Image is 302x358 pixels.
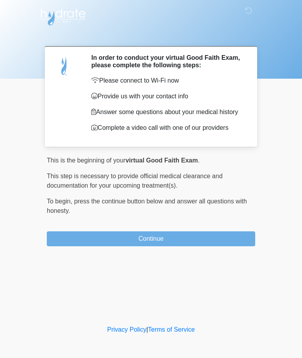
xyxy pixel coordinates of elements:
[91,123,243,133] p: Complete a video call with one of our providers
[146,326,148,333] a: |
[91,76,243,85] p: Please connect to Wi-Fi now
[41,28,261,43] h1: ‎ ‎ ‎ ‎
[39,6,87,26] img: Hydrate IV Bar - Arcadia Logo
[91,92,243,101] p: Provide us with your contact info
[148,326,195,333] a: Terms of Service
[91,107,243,117] p: Answer some questions about your medical history
[125,157,198,164] strong: virtual Good Faith Exam
[107,326,147,333] a: Privacy Policy
[198,157,199,164] span: .
[47,198,247,214] span: press the continue button below and answer all questions with honesty.
[47,173,223,189] span: This step is necessary to provide official medical clearance and documentation for your upcoming ...
[53,54,76,78] img: Agent Avatar
[47,198,74,205] span: To begin,
[47,231,255,246] button: Continue
[91,54,243,69] h2: In order to conduct your virtual Good Faith Exam, please complete the following steps:
[47,157,125,164] span: This is the beginning of your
